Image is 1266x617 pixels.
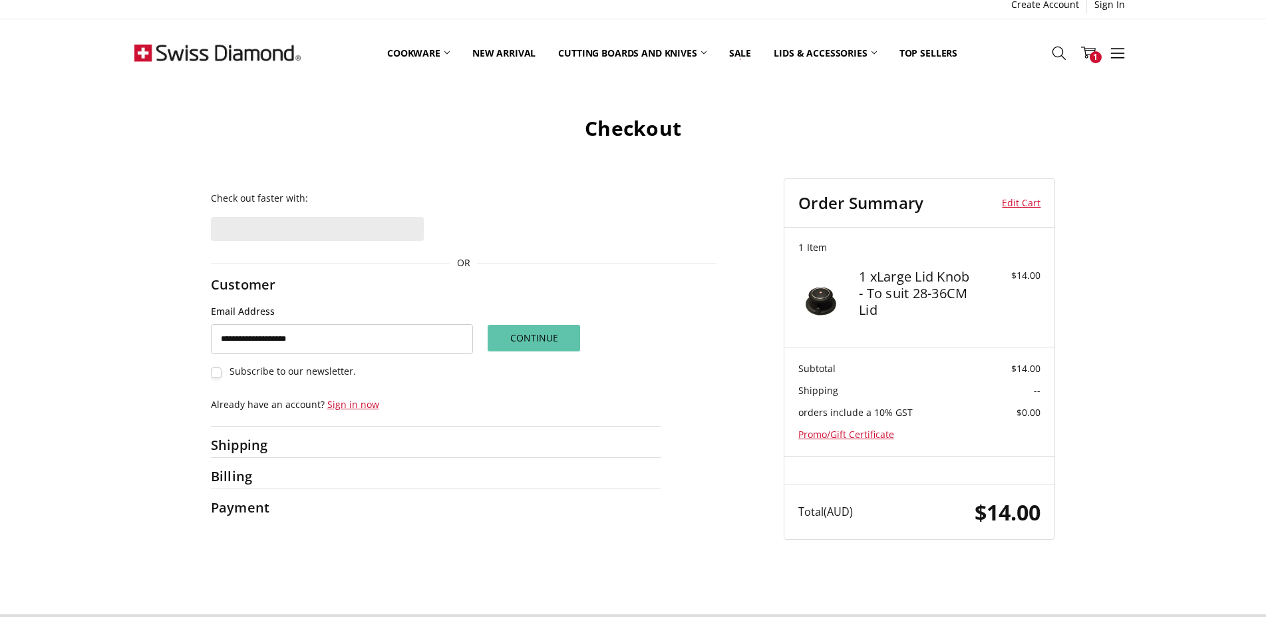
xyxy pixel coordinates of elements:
a: Cookware [376,23,461,82]
span: $14.00 [975,497,1040,526]
a: New arrival [461,23,547,82]
span: 1 [1090,51,1102,63]
h4: 1 x Large Lid Knob - To suit 28-36CM Lid [859,268,977,318]
a: 1 [1074,36,1103,69]
h3: 1 Item [798,242,1040,254]
span: Total (AUD) [798,505,853,519]
img: Free Shipping On Every Order [134,19,301,86]
span: -- [1034,384,1040,397]
span: $14.00 [1011,362,1040,375]
a: Top Sellers [888,23,969,82]
button: Continue [487,324,581,352]
span: Subtotal [798,362,836,375]
span: orders include a 10% GST [798,406,913,419]
span: OR [450,256,477,270]
a: Cutting boards and knives [547,23,718,82]
a: Edit Cart [984,193,1041,213]
span: Subscribe to our newsletter. [230,365,356,377]
a: Sale [718,23,762,82]
label: Email Address [211,304,474,319]
span: Shipping [798,384,838,397]
div: $14.00 [980,268,1040,282]
h1: Checkout [134,116,1132,141]
a: Lids & Accessories [762,23,887,82]
a: Sign in now [327,398,379,411]
h2: Shipping [211,437,295,453]
h2: Payment [211,499,295,516]
p: Already have an account? [211,397,661,411]
a: Promo/Gift Certificate [798,428,894,441]
h2: Billing [211,468,295,485]
h2: Customer [211,276,295,293]
p: Check out faster with: [211,191,717,205]
span: $0.00 [1017,406,1040,419]
h3: Order Summary [798,193,984,213]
